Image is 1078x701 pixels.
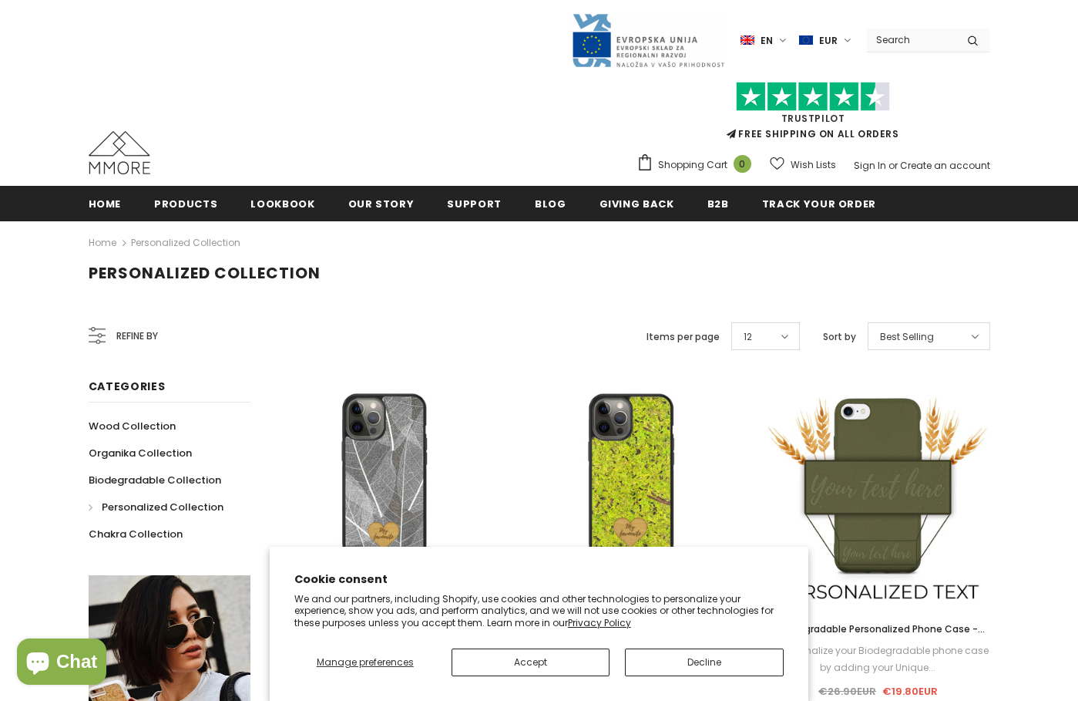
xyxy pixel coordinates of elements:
[819,33,838,49] span: EUR
[154,197,217,211] span: Products
[535,197,566,211] span: Blog
[636,153,759,177] a: Shopping Cart 0
[348,186,415,221] a: Our Story
[154,186,217,221] a: Products
[599,186,674,221] a: Giving back
[707,186,729,221] a: B2B
[736,82,890,112] img: Trust Pilot Stars
[599,197,674,211] span: Giving back
[294,593,784,629] p: We and our partners, including Shopify, use cookies and other technologies to personalize your ex...
[707,197,729,211] span: B2B
[12,639,111,689] inbox-online-store-chat: Shopify online store chat
[766,621,989,638] a: Biodegradable Personalized Phone Case - Olive Green
[89,234,116,252] a: Home
[867,29,955,51] input: Search Site
[761,33,773,49] span: en
[89,419,176,433] span: Wood Collection
[452,649,610,676] button: Accept
[762,197,876,211] span: Track your order
[89,527,183,541] span: Chakra Collection
[89,186,122,221] a: Home
[571,12,725,69] img: Javni Razpis
[294,571,784,588] h2: Cookie consent
[740,34,754,47] img: i-lang-1.png
[900,159,990,172] a: Create an account
[89,131,150,174] img: MMORE Cases
[89,467,221,494] a: Biodegradable Collection
[447,186,502,221] a: support
[854,159,886,172] a: Sign In
[89,521,183,548] a: Chakra Collection
[781,112,845,125] a: Trustpilot
[89,262,321,284] span: Personalized Collection
[818,684,876,699] span: €26.90EUR
[294,649,436,676] button: Manage preferences
[734,155,751,173] span: 0
[447,197,502,211] span: support
[625,649,784,676] button: Decline
[571,33,725,46] a: Javni Razpis
[89,473,221,487] span: Biodegradable Collection
[131,236,240,249] a: Personalized Collection
[89,379,166,394] span: Categories
[880,329,934,345] span: Best Selling
[888,159,898,172] span: or
[823,329,856,345] label: Sort by
[102,500,223,514] span: Personalized Collection
[250,186,314,221] a: Lookbook
[646,329,720,345] label: Items per page
[348,197,415,211] span: Our Story
[658,157,727,173] span: Shopping Cart
[89,440,192,467] a: Organika Collection
[636,89,990,140] span: FREE SHIPPING ON ALL ORDERS
[766,642,989,676] div: ❤️ Personalize your Biodegradable phone case by adding your Unique...
[777,622,985,652] span: Biodegradable Personalized Phone Case - Olive Green
[791,157,836,173] span: Wish Lists
[89,413,176,440] a: Wood Collection
[744,329,752,345] span: 12
[89,446,192,460] span: Organika Collection
[250,197,314,211] span: Lookbook
[89,494,223,521] a: Personalized Collection
[317,656,414,669] span: Manage preferences
[89,197,122,211] span: Home
[762,186,876,221] a: Track your order
[770,151,836,178] a: Wish Lists
[116,328,158,345] span: Refine by
[535,186,566,221] a: Blog
[882,684,938,699] span: €19.80EUR
[568,616,631,629] a: Privacy Policy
